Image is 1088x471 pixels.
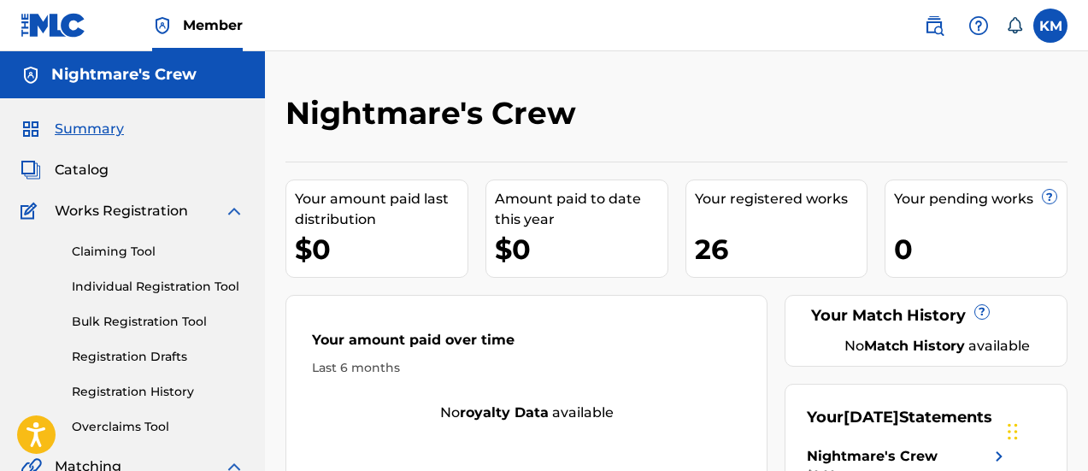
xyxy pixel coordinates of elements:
[72,383,244,401] a: Registration History
[460,404,549,421] strong: royalty data
[312,359,741,377] div: Last 6 months
[1003,389,1088,471] iframe: Chat Widget
[224,201,244,221] img: expand
[183,15,243,35] span: Member
[72,418,244,436] a: Overclaims Tool
[1040,266,1088,403] iframe: Resource Center
[285,94,585,132] h2: Nightmare's Crew
[21,160,41,180] img: Catalog
[286,403,767,423] div: No available
[989,446,1009,467] img: right chevron icon
[807,304,1045,327] div: Your Match History
[312,330,741,359] div: Your amount paid over time
[1033,9,1067,43] div: User Menu
[864,338,965,354] strong: Match History
[968,15,989,36] img: help
[975,305,989,319] span: ?
[894,189,1067,209] div: Your pending works
[924,15,944,36] img: search
[72,313,244,331] a: Bulk Registration Tool
[152,15,173,36] img: Top Rightsholder
[21,160,109,180] a: CatalogCatalog
[828,336,1045,356] div: No available
[72,278,244,296] a: Individual Registration Tool
[894,230,1067,268] div: 0
[72,243,244,261] a: Claiming Tool
[1006,17,1023,34] div: Notifications
[695,230,867,268] div: 26
[962,9,996,43] div: Help
[21,13,86,38] img: MLC Logo
[807,406,992,429] div: Your Statements
[55,201,188,221] span: Works Registration
[917,9,951,43] a: Public Search
[295,189,468,230] div: Your amount paid last distribution
[51,65,197,85] h5: Nightmare's Crew
[695,189,867,209] div: Your registered works
[72,348,244,366] a: Registration Drafts
[55,119,124,139] span: Summary
[1043,190,1056,203] span: ?
[844,408,899,427] span: [DATE]
[295,230,468,268] div: $0
[495,189,668,230] div: Amount paid to date this year
[495,230,668,268] div: $0
[21,119,124,139] a: SummarySummary
[21,119,41,139] img: Summary
[1008,406,1018,457] div: Drag
[21,65,41,85] img: Accounts
[55,160,109,180] span: Catalog
[807,446,938,467] div: Nightmare's Crew
[21,201,43,221] img: Works Registration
